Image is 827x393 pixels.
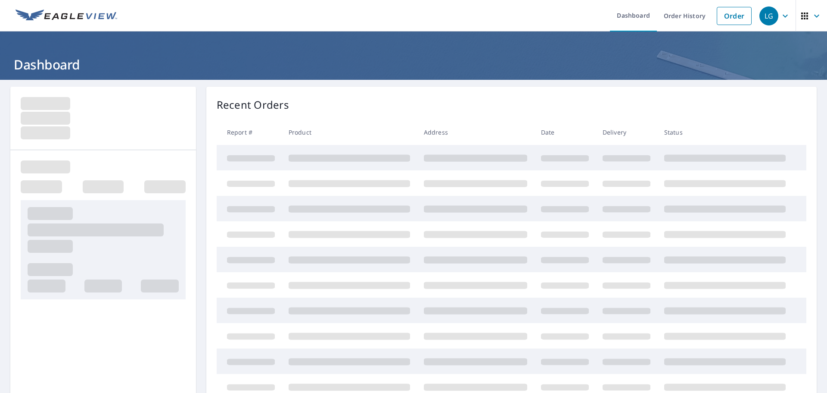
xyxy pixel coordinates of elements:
[759,6,778,25] div: LG
[534,119,596,145] th: Date
[282,119,417,145] th: Product
[217,119,282,145] th: Report #
[10,56,817,73] h1: Dashboard
[657,119,793,145] th: Status
[217,97,289,113] p: Recent Orders
[16,9,117,22] img: EV Logo
[717,7,752,25] a: Order
[596,119,657,145] th: Delivery
[417,119,534,145] th: Address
